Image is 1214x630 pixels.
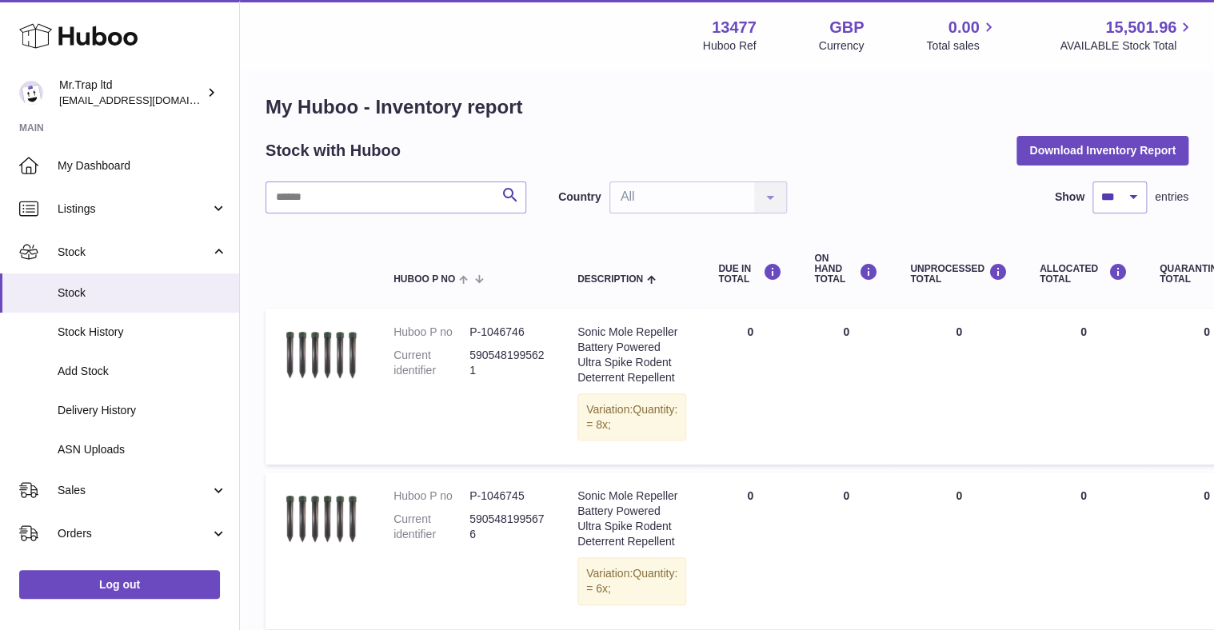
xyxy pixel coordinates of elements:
[1204,325,1210,338] span: 0
[469,512,545,542] dd: 5905481995676
[282,488,361,549] img: product image
[469,325,545,340] dd: P-1046746
[1155,189,1188,205] span: entries
[266,140,401,161] h2: Stock with Huboo
[926,38,997,54] span: Total sales
[926,17,997,54] a: 0.00 Total sales
[282,325,361,385] img: product image
[393,488,469,504] dt: Huboo P no
[702,472,798,628] td: 0
[1060,38,1195,54] span: AVAILABLE Stock Total
[19,81,43,105] img: office@grabacz.eu
[393,325,469,340] dt: Huboo P no
[577,393,686,441] div: Variation:
[58,403,227,418] span: Delivery History
[586,403,677,431] span: Quantity: = 8x;
[718,263,782,285] div: DUE IN TOTAL
[58,158,227,173] span: My Dashboard
[1060,17,1195,54] a: 15,501.96 AVAILABLE Stock Total
[393,512,469,542] dt: Current identifier
[469,488,545,504] dd: P-1046745
[58,442,227,457] span: ASN Uploads
[1105,17,1176,38] span: 15,501.96
[59,78,203,108] div: Mr.Trap ltd
[798,309,894,465] td: 0
[577,325,686,385] div: Sonic Mole Repeller Battery Powered Ultra Spike Rodent Deterrent Repellent
[58,325,227,340] span: Stock History
[577,274,643,285] span: Description
[1024,309,1144,465] td: 0
[19,570,220,599] a: Log out
[58,483,210,498] span: Sales
[58,245,210,260] span: Stock
[58,201,210,217] span: Listings
[586,567,677,595] span: Quantity: = 6x;
[702,309,798,465] td: 0
[1040,263,1128,285] div: ALLOCATED Total
[819,38,865,54] div: Currency
[1024,472,1144,628] td: 0
[58,285,227,301] span: Stock
[910,263,1008,285] div: UNPROCESSED Total
[894,472,1024,628] td: 0
[393,348,469,378] dt: Current identifier
[1055,189,1084,205] label: Show
[59,94,235,106] span: [EMAIL_ADDRESS][DOMAIN_NAME]
[829,17,864,38] strong: GBP
[703,38,757,54] div: Huboo Ref
[577,488,686,549] div: Sonic Mole Repeller Battery Powered Ultra Spike Rodent Deterrent Repellent
[1204,489,1210,502] span: 0
[266,94,1188,120] h1: My Huboo - Inventory report
[558,189,601,205] label: Country
[577,557,686,605] div: Variation:
[894,309,1024,465] td: 0
[948,17,980,38] span: 0.00
[814,253,878,285] div: ON HAND Total
[469,348,545,378] dd: 5905481995621
[712,17,757,38] strong: 13477
[798,472,894,628] td: 0
[58,526,210,541] span: Orders
[393,274,455,285] span: Huboo P no
[1016,136,1188,165] button: Download Inventory Report
[58,364,227,379] span: Add Stock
